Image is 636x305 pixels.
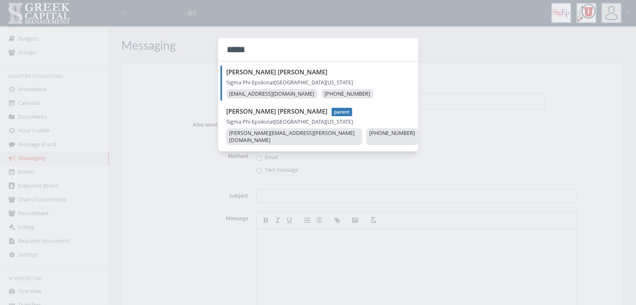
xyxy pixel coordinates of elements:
[226,89,317,99] li: [EMAIL_ADDRESS][DOMAIN_NAME]
[226,107,327,115] strong: [PERSON_NAME] [PERSON_NAME]
[226,68,327,76] strong: [PERSON_NAME] [PERSON_NAME]
[332,108,352,117] span: parent
[366,128,418,145] li: [PHONE_NUMBER]
[226,117,418,126] p: Sigma Phi Epsilon at [GEOGRAPHIC_DATA][US_STATE]
[322,89,373,99] li: [PHONE_NUMBER]
[226,78,418,87] p: Sigma Phi Epsilon at [GEOGRAPHIC_DATA][US_STATE]
[226,128,362,145] li: [PERSON_NAME][EMAIL_ADDRESS][PERSON_NAME][DOMAIN_NAME]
